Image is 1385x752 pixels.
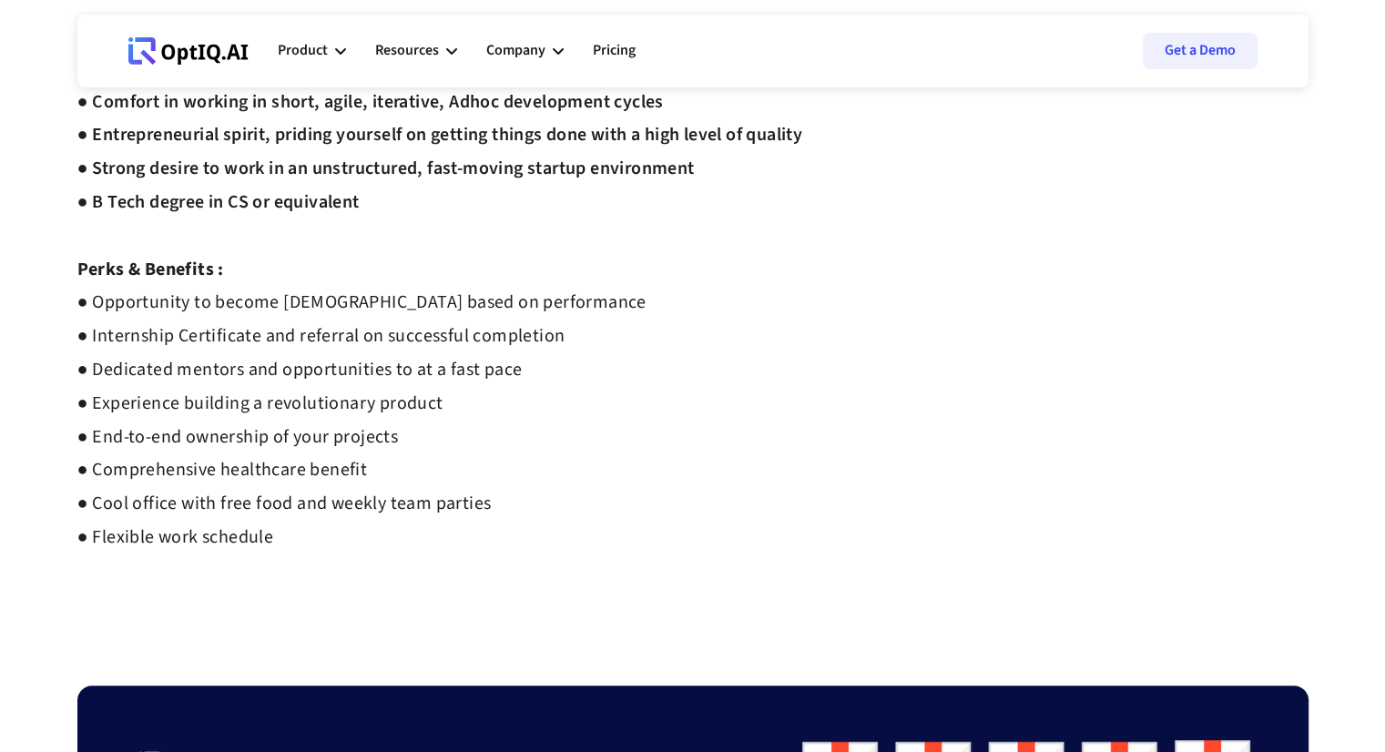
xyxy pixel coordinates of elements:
div: Company [486,38,545,63]
div: Product [278,38,328,63]
strong: Perks & Benefits : [77,257,224,282]
a: Pricing [593,24,636,78]
div: Webflow Homepage [128,64,129,65]
div: Product [278,24,346,78]
a: Get a Demo [1143,33,1258,69]
a: Webflow Homepage [128,24,249,78]
div: Company [486,24,564,78]
strong: ● Opportunity to become [DEMOGRAPHIC_DATA] based on performance ● Internship Certificate and refe... [77,290,647,550]
div: Resources [375,24,457,78]
div: Resources [375,38,439,63]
